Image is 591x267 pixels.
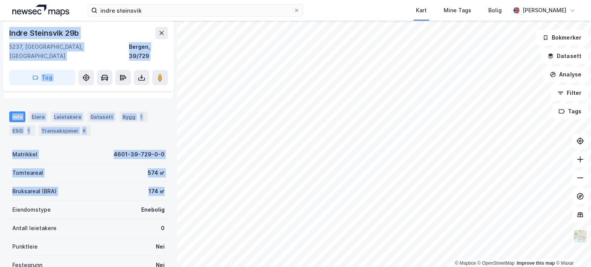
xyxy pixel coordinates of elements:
[12,187,57,196] div: Bruksareal (BRA)
[444,6,471,15] div: Mine Tags
[141,205,165,214] div: Enebolig
[137,113,145,121] div: 1
[87,111,116,122] div: Datasett
[541,48,588,64] button: Datasett
[12,242,38,251] div: Punktleie
[553,230,591,267] iframe: Chat Widget
[12,205,51,214] div: Eiendomstype
[28,111,48,122] div: Eiere
[161,224,165,233] div: 0
[9,42,129,61] div: 5237, [GEOGRAPHIC_DATA], [GEOGRAPHIC_DATA]
[517,260,555,266] a: Improve this map
[12,168,43,177] div: Tomteareal
[477,260,515,266] a: OpenStreetMap
[149,187,165,196] div: 174 ㎡
[543,67,588,82] button: Analyse
[553,230,591,267] div: Kontrollprogram for chat
[119,111,148,122] div: Bygg
[24,127,32,134] div: 1
[523,6,566,15] div: [PERSON_NAME]
[38,125,91,136] div: Transaksjoner
[416,6,427,15] div: Kart
[9,27,80,39] div: Indre Steinsvik 29b
[12,224,57,233] div: Antall leietakere
[9,125,35,136] div: ESG
[51,111,84,122] div: Leietakere
[573,229,588,244] img: Z
[12,150,37,159] div: Matrikkel
[455,260,476,266] a: Mapbox
[97,5,294,16] input: Søk på adresse, matrikkel, gårdeiere, leietakere eller personer
[129,42,168,61] div: Bergen, 39/729
[536,30,588,45] button: Bokmerker
[488,6,502,15] div: Bolig
[12,5,69,16] img: logo.a4113a55bc3d86da70a041830d287a7e.svg
[9,111,25,122] div: Info
[80,127,88,134] div: 4
[551,85,588,101] button: Filter
[114,150,165,159] div: 4601-39-729-0-0
[552,104,588,119] button: Tags
[156,242,165,251] div: Nei
[148,168,165,177] div: 574 ㎡
[9,70,75,85] button: Tag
